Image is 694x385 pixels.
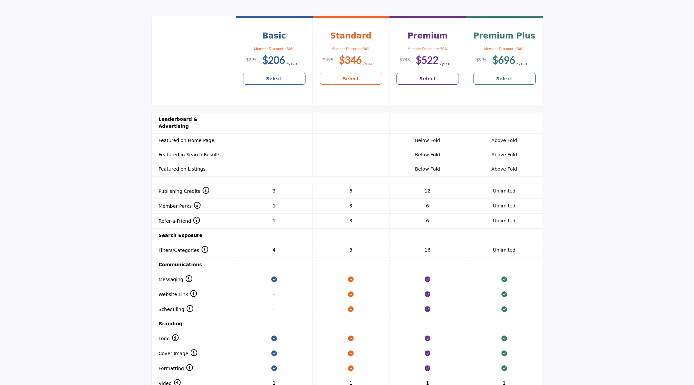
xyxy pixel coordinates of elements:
[159,292,197,297] span: Website Link
[491,152,517,157] span: Above Fold
[159,233,203,238] strong: Search Exposure
[493,188,515,193] span: Unlimited
[236,302,312,317] td: -
[491,138,517,143] span: Above Fold
[159,116,198,129] strong: Leaderboard & Advertising
[159,336,179,341] span: Logo
[493,218,515,223] span: Unlimited
[415,166,440,172] span: Below Fold
[415,152,440,157] span: Below Fold
[159,351,197,356] span: Cover Image
[349,218,352,223] span: 3
[426,203,429,208] span: 6
[159,248,208,253] span: Filters/Categories
[159,366,193,371] span: Formatting
[151,133,236,148] th: Featured on Home Page
[425,188,431,193] span: 12
[159,321,183,326] strong: Branding
[151,148,236,162] th: Featured in Search Results
[273,203,276,208] span: 1
[236,287,312,302] td: -
[491,166,517,172] span: Above Fold
[159,262,202,267] strong: Communications
[425,247,431,253] span: 16
[415,138,440,143] span: Below Fold
[349,188,352,193] span: 6
[151,162,236,176] th: Featured on Listings
[159,307,193,312] span: Scheduling
[159,203,201,209] span: Member Perks
[273,188,276,193] span: 3
[159,189,209,194] span: Publishing Credits
[349,247,352,253] span: 8
[159,218,200,224] span: Refer-a-Friend
[493,203,515,208] span: Unlimited
[273,218,276,223] span: 1
[493,247,515,253] span: Unlimited
[426,218,429,223] span: 6
[159,277,192,282] span: Messaging
[349,203,352,208] span: 3
[273,247,276,253] span: 4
